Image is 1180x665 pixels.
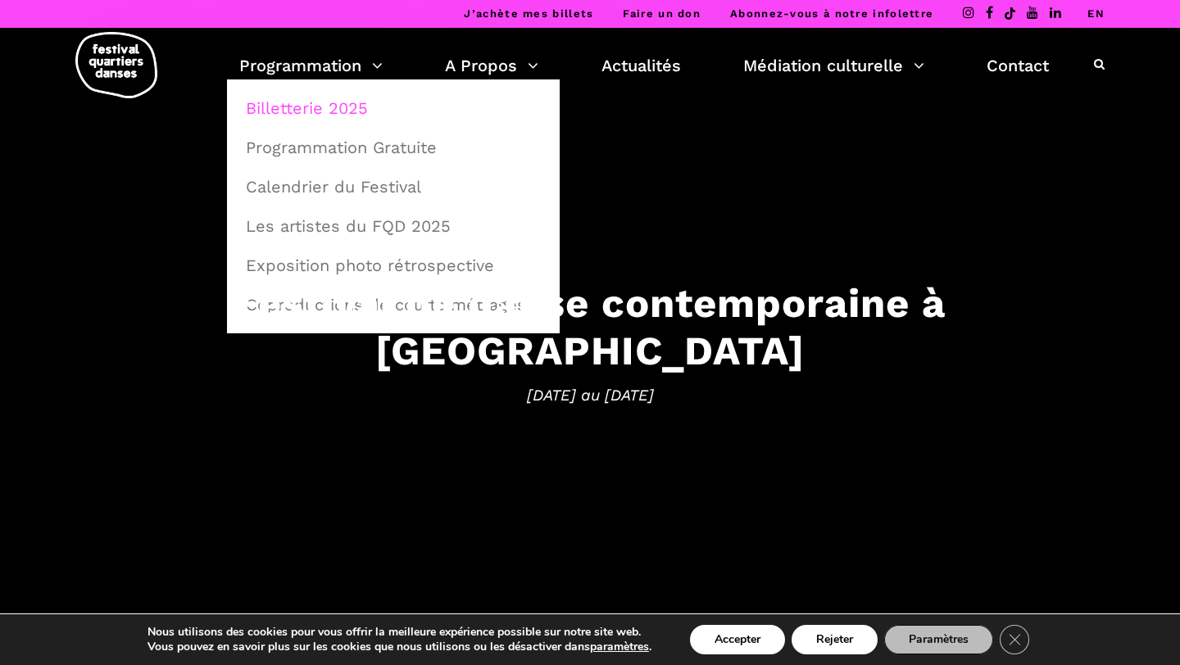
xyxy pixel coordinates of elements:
a: J’achète mes billets [464,7,593,20]
a: Programmation Gratuite [236,129,551,166]
button: Rejeter [792,625,878,654]
a: Exposition photo rétrospective [236,247,551,284]
button: paramètres [590,640,649,654]
button: Paramètres [884,625,993,654]
a: Billetterie 2025 [236,89,551,127]
a: EN [1087,7,1105,20]
img: logo-fqd-med [75,32,157,98]
a: Faire un don [623,7,701,20]
p: Vous pouvez en savoir plus sur les cookies que nous utilisons ou les désactiver dans . [147,640,651,654]
a: Abonnez-vous à notre infolettre [730,7,933,20]
button: Accepter [690,625,785,654]
a: Programmation [239,52,383,79]
a: Calendrier du Festival [236,168,551,206]
p: Nous utilisons des cookies pour vous offrir la meilleure expérience possible sur notre site web. [147,625,651,640]
a: Contact [987,52,1049,79]
a: Médiation culturelle [743,52,924,79]
a: A Propos [445,52,538,79]
a: Actualités [601,52,681,79]
a: Les artistes du FQD 2025 [236,207,551,245]
span: [DATE] au [DATE] [82,383,1098,408]
button: Close GDPR Cookie Banner [1000,625,1029,654]
h3: Festival de danse contemporaine à [GEOGRAPHIC_DATA] [82,278,1098,375]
